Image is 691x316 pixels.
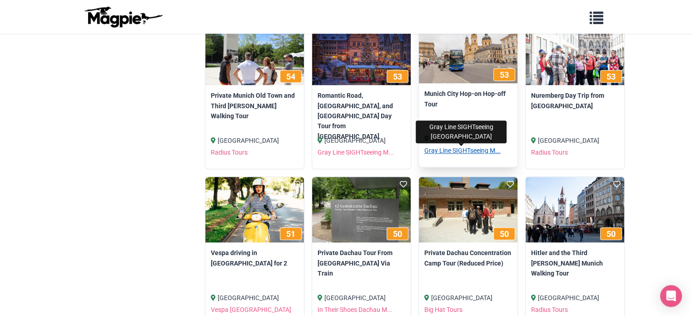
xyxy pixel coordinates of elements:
[500,229,509,239] span: 50
[286,72,295,81] span: 54
[531,293,619,303] div: [GEOGRAPHIC_DATA]
[318,293,405,303] div: [GEOGRAPHIC_DATA]
[318,248,405,278] a: Private Dachau Tour From [GEOGRAPHIC_DATA] Via Train
[82,6,164,28] img: logo-ab69f6fb50320c5b225c76a69d11143b.png
[531,135,619,145] div: [GEOGRAPHIC_DATA]
[211,149,248,156] a: Radius Tours
[606,229,616,239] span: 50
[318,149,394,156] a: Gray Line SIGHTseeing M...
[526,177,624,243] img: Hitler and the Third Reich Munich Walking Tour image
[318,135,405,145] div: [GEOGRAPHIC_DATA]
[500,70,509,80] span: 53
[526,177,624,243] a: 50
[660,285,682,307] div: Open Intercom Messenger
[531,306,568,313] a: Radius Tours
[531,248,619,278] a: Hitler and the Third [PERSON_NAME] Munich Walking Tour
[393,72,402,81] span: 53
[531,149,568,156] a: Radius Tours
[393,229,402,239] span: 50
[424,306,462,313] a: Big Hat Tours
[286,229,295,239] span: 51
[211,135,298,145] div: [GEOGRAPHIC_DATA]
[424,248,512,268] a: Private Dachau Concentration Camp Tour (Reduced Price)
[211,248,298,268] a: Vespa driving in [GEOGRAPHIC_DATA] for 2
[211,306,291,313] a: Vespa [GEOGRAPHIC_DATA]
[318,90,405,141] a: Romantic Road, [GEOGRAPHIC_DATA], and [GEOGRAPHIC_DATA] Day Tour from [GEOGRAPHIC_DATA]
[424,89,512,109] a: Munich City Hop-on Hop-off Tour
[531,90,619,111] a: Nuremberg Day Trip from [GEOGRAPHIC_DATA]
[419,177,517,243] img: Private Dachau Concentration Camp Tour (Reduced Price) image
[312,20,411,85] a: 53
[211,90,298,121] a: Private Munich Old Town and Third [PERSON_NAME] Walking Tour
[205,20,304,85] a: 54
[526,20,624,85] a: 53
[318,306,393,313] a: In Their Shoes Dachau M...
[416,120,507,143] div: Gray Line SIGHTseeing [GEOGRAPHIC_DATA]
[312,20,411,85] img: Romantic Road, Rothenburg, and Harburg Day Tour from Munich image
[312,177,411,243] img: Private Dachau Tour From Munich Via Train image
[211,293,298,303] div: [GEOGRAPHIC_DATA]
[205,20,304,85] img: Private Munich Old Town and Third Reich Walking Tour image
[526,20,624,85] img: Nuremberg Day Trip from Munich image
[205,177,304,243] a: 51
[419,177,517,243] a: 50
[205,177,304,243] img: Vespa driving in Munich for 2 image
[312,177,411,243] a: 50
[419,18,517,84] a: 53
[419,18,517,84] img: Munich City Hop-on Hop-off Tour image
[424,147,501,154] a: Gray Line SIGHTseeing M...
[424,293,512,303] div: [GEOGRAPHIC_DATA]
[606,72,616,81] span: 53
